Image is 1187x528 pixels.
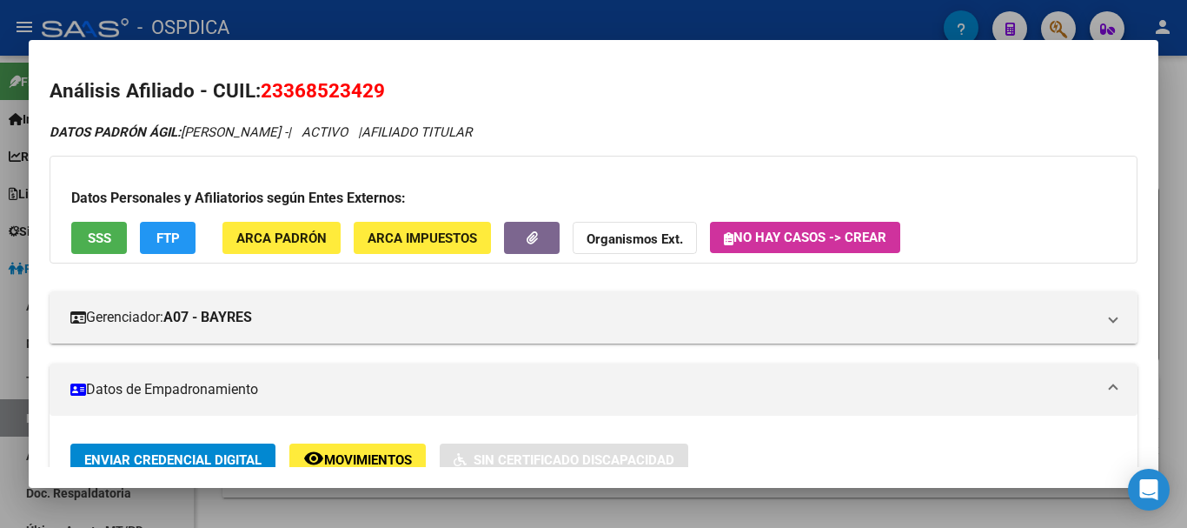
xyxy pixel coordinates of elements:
span: Movimientos [324,452,412,468]
button: ARCA Padrón [222,222,341,254]
span: ARCA Padrón [236,231,327,246]
i: | ACTIVO | [50,124,472,140]
mat-panel-title: Gerenciador: [70,307,1096,328]
span: 23368523429 [261,79,385,102]
mat-expansion-panel-header: Datos de Empadronamiento [50,364,1137,416]
button: Enviar Credencial Digital [70,444,275,476]
button: SSS [71,222,127,254]
h3: Datos Personales y Afiliatorios según Entes Externos: [71,188,1116,209]
mat-expansion-panel-header: Gerenciador:A07 - BAYRES [50,291,1137,344]
strong: DATOS PADRÓN ÁGIL: [50,124,181,140]
div: Open Intercom Messenger [1128,469,1170,511]
button: ARCA Impuestos [354,222,491,254]
span: [PERSON_NAME] - [50,124,288,140]
button: No hay casos -> Crear [710,222,900,253]
mat-icon: remove_red_eye [303,448,324,469]
button: Organismos Ext. [573,222,697,254]
span: FTP [156,231,180,246]
mat-panel-title: Datos de Empadronamiento [70,379,1096,400]
button: Movimientos [289,444,426,476]
span: ARCA Impuestos [368,231,477,246]
span: No hay casos -> Crear [724,230,886,245]
button: FTP [140,222,196,254]
span: AFILIADO TITULAR [361,124,472,140]
strong: Organismos Ext. [587,231,683,247]
strong: A07 - BAYRES [163,307,252,328]
span: SSS [88,231,111,246]
button: Sin Certificado Discapacidad [440,444,688,476]
span: Sin Certificado Discapacidad [474,452,674,468]
h2: Análisis Afiliado - CUIL: [50,77,1137,106]
span: Enviar Credencial Digital [84,452,262,468]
